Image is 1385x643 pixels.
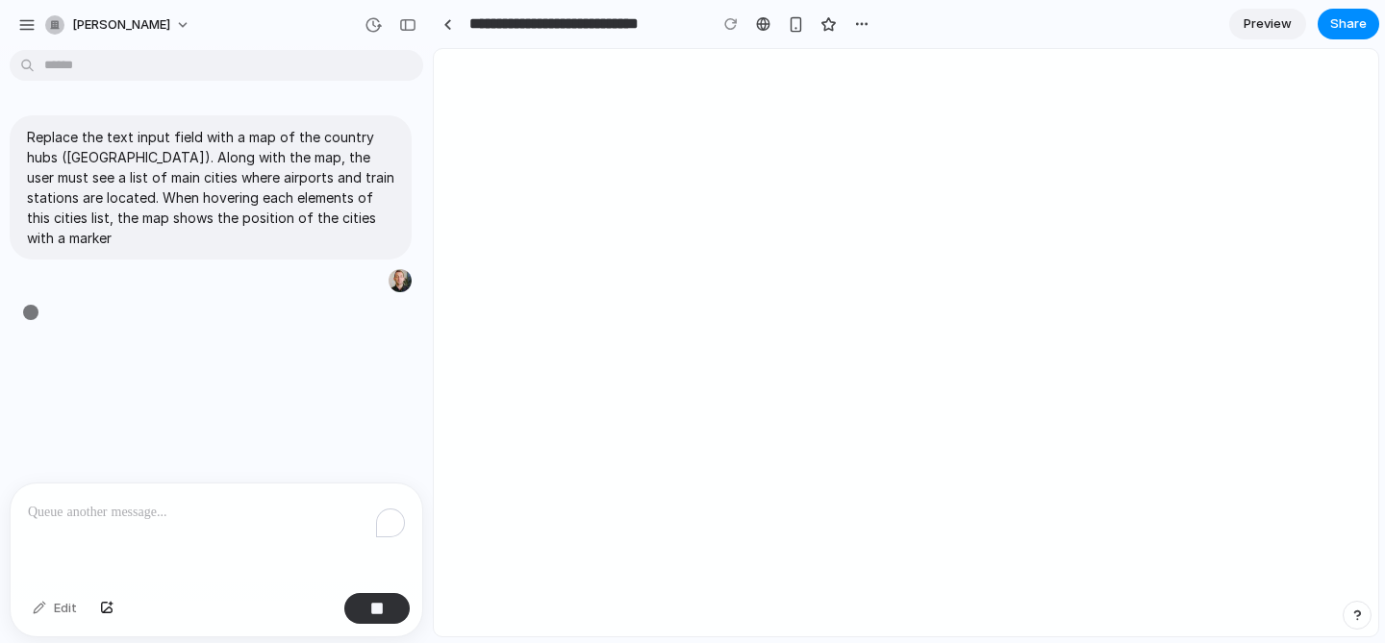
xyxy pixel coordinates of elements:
[11,483,422,585] div: To enrich screen reader interactions, please activate Accessibility in Grammarly extension settings
[1229,9,1306,39] a: Preview
[1330,14,1367,34] span: Share
[27,127,394,248] p: Replace the text input field with a map of the country hubs ([GEOGRAPHIC_DATA]). Along with the m...
[38,10,200,40] button: [PERSON_NAME]
[72,15,170,35] span: [PERSON_NAME]
[1318,9,1379,39] button: Share
[1244,14,1292,34] span: Preview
